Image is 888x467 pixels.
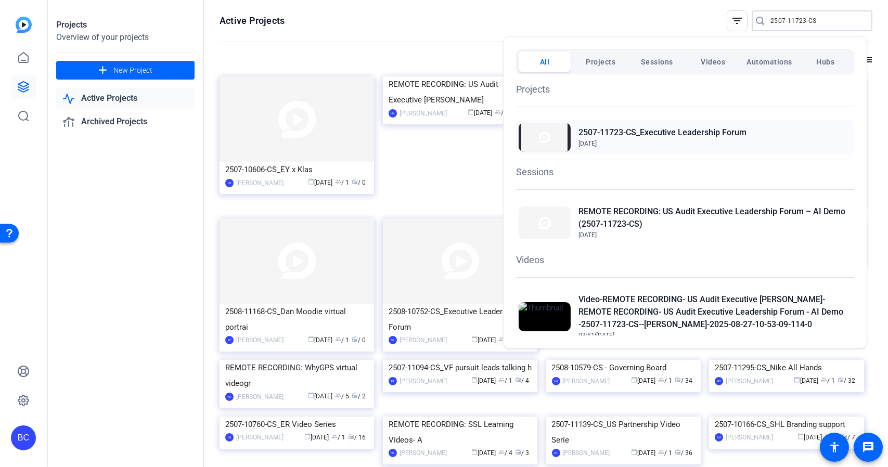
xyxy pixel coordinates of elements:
[519,123,571,152] img: Thumbnail
[641,53,673,71] span: Sessions
[516,82,854,96] h1: Projects
[516,253,854,267] h1: Videos
[596,332,614,339] span: [DATE]
[540,53,550,71] span: All
[578,126,747,139] h2: 2507-11723-CS_Executive Leadership Forum
[578,293,852,331] h2: Video-REMOTE RECORDING- US Audit Executive [PERSON_NAME]-REMOTE RECORDING- US Audit Executive Lea...
[586,53,615,71] span: Projects
[701,53,725,71] span: Videos
[747,53,792,71] span: Automations
[578,205,852,230] h2: REMOTE RECORDING: US Audit Executive Leadership Forum – AI Demo (2507-11723-CS)
[595,332,596,339] span: |
[519,302,571,331] img: Thumbnail
[516,165,854,179] h1: Sessions
[578,231,597,239] span: [DATE]
[578,332,595,339] span: 03:51
[816,53,834,71] span: Hubs
[578,140,597,147] span: [DATE]
[519,206,571,239] img: Thumbnail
